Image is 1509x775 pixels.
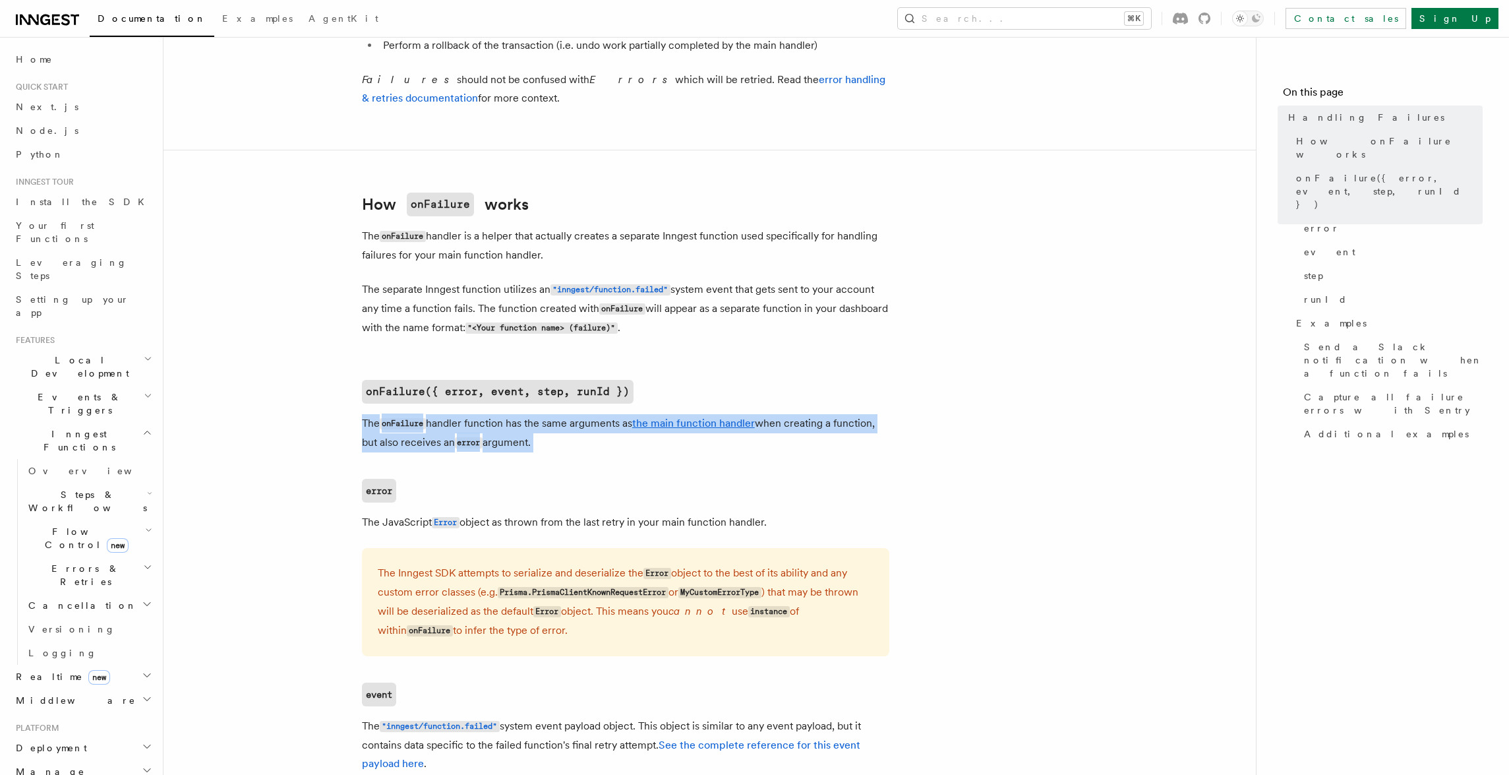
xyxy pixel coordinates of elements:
[16,102,78,112] span: Next.js
[11,82,68,92] span: Quick start
[668,605,732,617] em: cannot
[378,564,873,640] p: The Inngest SDK attempts to serialize and deserialize the object to the best of its ability and a...
[362,73,885,104] a: error handling & retries documentation
[214,4,301,36] a: Examples
[1296,317,1367,330] span: Examples
[16,197,152,207] span: Install the SDK
[301,4,386,36] a: AgentKit
[1283,84,1483,106] h4: On this page
[23,562,143,588] span: Errors & Retries
[16,257,127,281] span: Leveraging Steps
[362,380,634,404] a: onFailure({ error, event, step, runId })
[11,390,144,417] span: Events & Triggers
[11,422,155,459] button: Inngest Functions
[362,717,889,773] p: The system event payload object. This object is similar to any event payload, but it contains dat...
[362,683,396,706] a: event
[1286,8,1406,29] a: Contact sales
[23,557,155,594] button: Errors & Retries
[362,280,889,338] p: The separate Inngest function utilizes an system event that gets sent to your account any time a ...
[28,648,97,658] span: Logging
[11,736,155,760] button: Deployment
[1232,11,1264,26] button: Toggle dark mode
[362,479,396,503] a: error
[28,466,164,476] span: Overview
[632,417,755,429] a: the main function handler
[23,520,155,557] button: Flow Controlnew
[550,284,670,295] code: "inngest/function.failed"
[1411,8,1498,29] a: Sign Up
[23,617,155,641] a: Versioning
[11,694,136,707] span: Middleware
[1299,240,1483,264] a: event
[1296,135,1483,161] span: How onFailure works
[465,323,618,334] code: "<Your function name> (failure)"
[362,193,529,216] a: HowonFailureworks
[1291,166,1483,216] a: onFailure({ error, event, step, runId })
[380,720,500,732] a: "inngest/function.failed"
[1296,171,1483,211] span: onFailure({ error, event, step, runId })
[589,73,675,86] em: Errors
[23,525,145,551] span: Flow Control
[1299,264,1483,288] a: step
[432,516,459,528] a: Error
[1125,12,1143,25] kbd: ⌘K
[379,36,889,55] li: Perform a rollback of the transaction (i.e. undo work partially completed by the main handler)
[1291,129,1483,166] a: How onFailure works
[550,283,670,295] a: "inngest/function.failed"
[23,483,155,520] button: Steps & Workflows
[643,568,671,579] code: Error
[222,13,293,24] span: Examples
[380,418,426,429] code: onFailure
[748,606,790,617] code: instance
[533,606,561,617] code: Error
[362,73,457,86] em: Failures
[380,721,500,732] code: "inngest/function.failed"
[1299,288,1483,311] a: runId
[16,53,53,66] span: Home
[23,641,155,665] a: Logging
[362,71,889,108] p: should not be confused with which will be retried. Read the for more context.
[309,13,378,24] span: AgentKit
[1299,335,1483,385] a: Send a Slack notification when a function fails
[498,587,668,598] code: Prisma.PrismaClientKnownRequestError
[1304,245,1355,259] span: event
[90,4,214,37] a: Documentation
[380,231,426,242] code: onFailure
[1304,427,1469,441] span: Additional examples
[11,670,110,683] span: Realtime
[1304,390,1483,417] span: Capture all failure errors with Sentry
[1304,293,1347,306] span: runId
[11,335,55,346] span: Features
[11,385,155,422] button: Events & Triggers
[16,149,64,160] span: Python
[599,303,645,315] code: onFailure
[11,689,155,712] button: Middleware
[407,193,474,216] code: onFailure
[1299,385,1483,422] a: Capture all failure errors with Sentry
[1304,269,1323,282] span: step
[11,288,155,325] a: Setting up your app
[362,414,889,452] p: The handler function has the same arguments as when creating a function, but also receives an arg...
[11,142,155,166] a: Python
[11,251,155,288] a: Leveraging Steps
[23,459,155,483] a: Overview
[23,488,147,514] span: Steps & Workflows
[898,8,1151,29] button: Search...⌘K
[11,348,155,385] button: Local Development
[16,125,78,136] span: Node.js
[28,624,115,635] span: Versioning
[11,214,155,251] a: Your first Functions
[11,459,155,665] div: Inngest Functions
[362,227,889,264] p: The handler is a helper that actually creates a separate Inngest function used specifically for h...
[455,437,483,449] code: error
[16,220,94,244] span: Your first Functions
[11,177,74,187] span: Inngest tour
[11,95,155,119] a: Next.js
[678,587,761,598] code: MyCustomErrorType
[11,119,155,142] a: Node.js
[11,354,144,380] span: Local Development
[1304,222,1340,235] span: error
